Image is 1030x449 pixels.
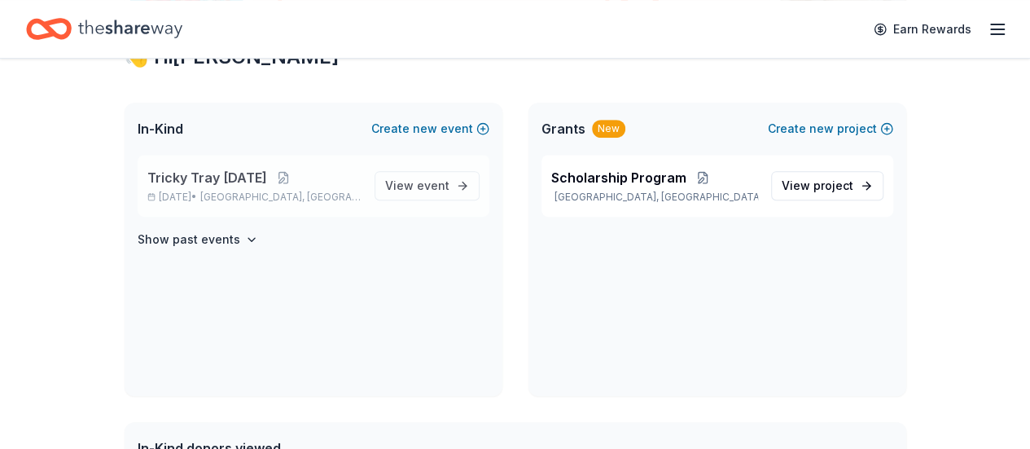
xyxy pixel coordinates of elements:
[138,119,183,139] span: In-Kind
[809,119,834,139] span: new
[138,230,258,249] button: Show past events
[375,171,480,200] a: View event
[551,191,758,204] p: [GEOGRAPHIC_DATA], [GEOGRAPHIC_DATA]
[551,168,686,187] span: Scholarship Program
[413,119,437,139] span: new
[417,178,449,192] span: event
[864,15,981,44] a: Earn Rewards
[771,171,883,200] a: View project
[541,119,585,139] span: Grants
[813,178,853,192] span: project
[26,10,182,48] a: Home
[147,168,267,187] span: Tricky Tray [DATE]
[371,119,489,139] button: Createnewevent
[592,120,625,138] div: New
[200,191,361,204] span: [GEOGRAPHIC_DATA], [GEOGRAPHIC_DATA]
[138,230,240,249] h4: Show past events
[385,176,449,196] span: View
[768,119,893,139] button: Createnewproject
[147,191,362,204] p: [DATE] •
[782,176,853,196] span: View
